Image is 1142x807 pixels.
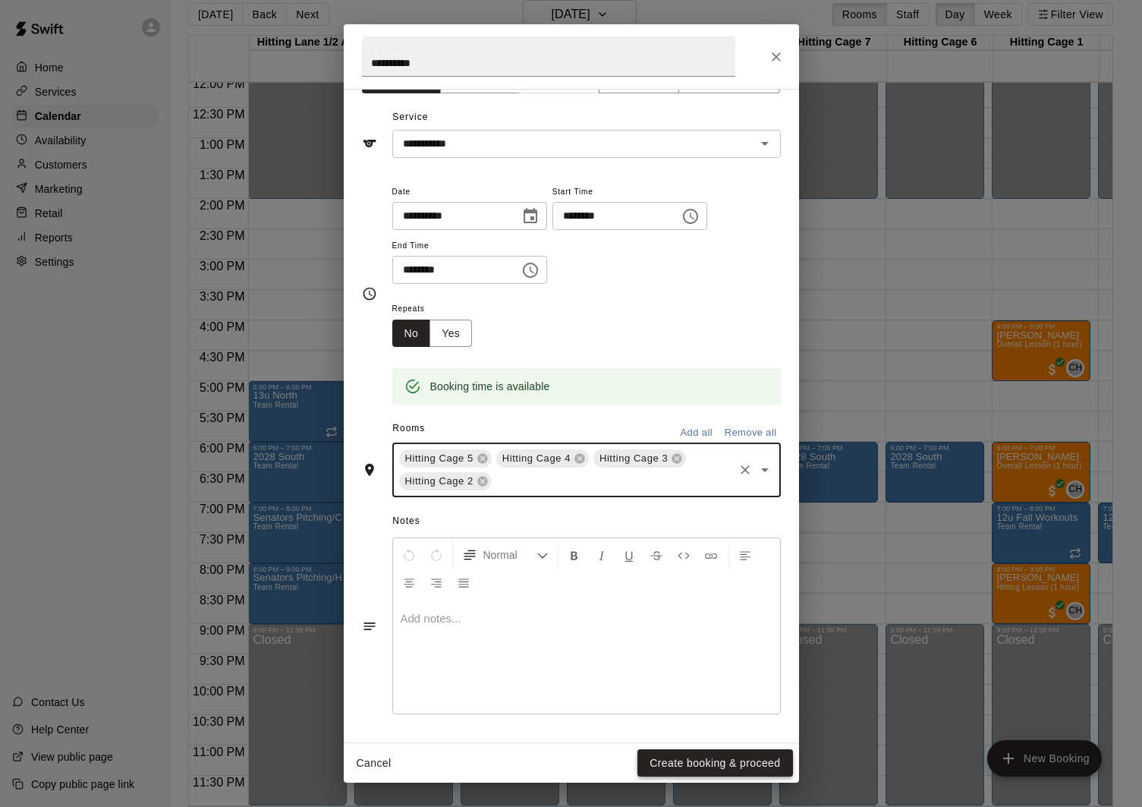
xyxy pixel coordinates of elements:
[698,541,724,569] button: Insert Link
[593,449,686,468] div: Hitting Cage 3
[483,547,536,563] span: Normal
[429,320,472,348] button: Yes
[735,459,756,481] button: Clear
[392,320,473,348] div: outlined button group
[637,749,792,777] button: Create booking & proceed
[515,201,546,232] button: Choose date, selected date is Oct 15, 2025
[754,459,775,481] button: Open
[392,423,425,433] span: Rooms
[496,449,589,468] div: Hitting Cage 4
[643,541,669,569] button: Format Strikethrough
[721,421,781,445] button: Remove all
[430,373,550,400] div: Booking time is available
[562,541,587,569] button: Format Bold
[423,569,449,596] button: Right Align
[362,462,377,478] svg: Rooms
[362,619,377,634] svg: Notes
[399,449,492,468] div: Hitting Cage 5
[392,320,431,348] button: No
[671,541,697,569] button: Insert Code
[362,286,377,301] svg: Timing
[732,541,758,569] button: Left Align
[392,236,547,257] span: End Time
[396,541,422,569] button: Undo
[451,569,477,596] button: Justify Align
[396,569,422,596] button: Center Align
[399,474,480,489] span: Hitting Cage 2
[593,451,674,466] span: Hitting Cage 3
[552,182,707,203] span: Start Time
[350,749,398,777] button: Cancel
[515,255,546,285] button: Choose time, selected time is 4:30 PM
[496,451,577,466] span: Hitting Cage 4
[754,133,775,154] button: Open
[392,112,428,122] span: Service
[392,182,547,203] span: Date
[589,541,615,569] button: Format Italics
[763,43,790,71] button: Close
[399,472,492,490] div: Hitting Cage 2
[456,541,555,569] button: Formatting Options
[392,509,780,534] span: Notes
[675,201,706,232] button: Choose time, selected time is 3:30 PM
[616,541,642,569] button: Format Underline
[399,451,480,466] span: Hitting Cage 5
[362,136,377,151] svg: Service
[423,541,449,569] button: Redo
[672,421,721,445] button: Add all
[392,299,485,320] span: Repeats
